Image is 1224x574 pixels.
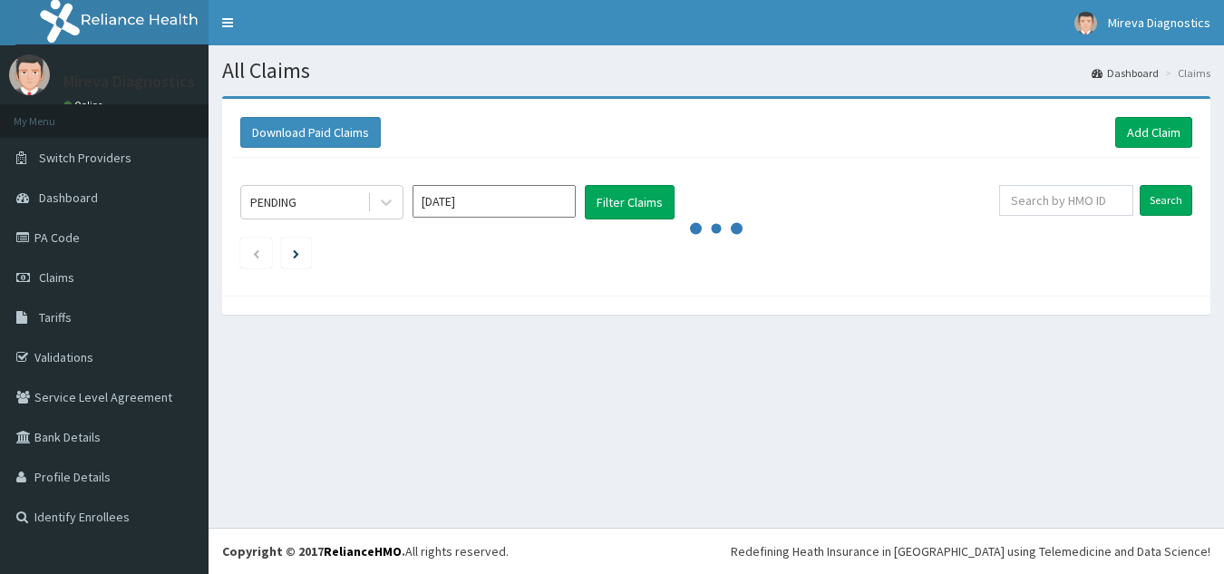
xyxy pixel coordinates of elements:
[240,117,381,148] button: Download Paid Claims
[1092,65,1159,81] a: Dashboard
[250,193,296,211] div: PENDING
[63,73,195,90] p: Mireva Diagnostics
[209,528,1224,574] footer: All rights reserved.
[1108,15,1210,31] span: Mireva Diagnostics
[63,99,107,112] a: Online
[324,543,402,559] a: RelianceHMO
[1074,12,1097,34] img: User Image
[293,245,299,261] a: Next page
[252,245,260,261] a: Previous page
[413,185,576,218] input: Select Month and Year
[9,54,50,95] img: User Image
[39,190,98,206] span: Dashboard
[731,542,1210,560] div: Redefining Heath Insurance in [GEOGRAPHIC_DATA] using Telemedicine and Data Science!
[1115,117,1192,148] a: Add Claim
[39,150,131,166] span: Switch Providers
[222,543,405,559] strong: Copyright © 2017 .
[689,201,743,256] svg: audio-loading
[585,185,675,219] button: Filter Claims
[1140,185,1192,216] input: Search
[39,269,74,286] span: Claims
[39,309,72,326] span: Tariffs
[999,185,1133,216] input: Search by HMO ID
[1161,65,1210,81] li: Claims
[222,59,1210,83] h1: All Claims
